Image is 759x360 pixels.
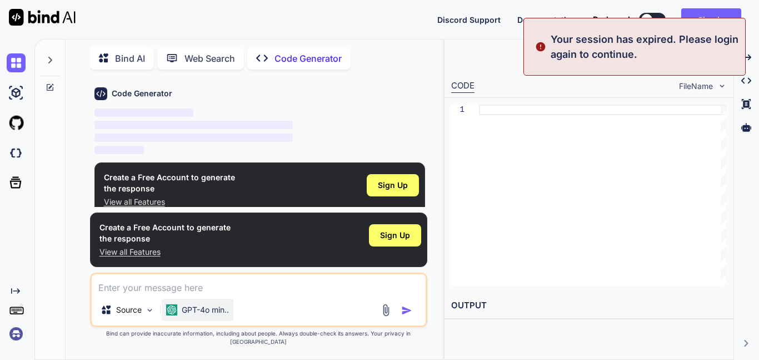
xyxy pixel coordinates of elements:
[7,114,26,132] img: githubLight
[104,172,235,194] h1: Create a Free Account to generate the response
[94,121,293,129] span: ‌
[517,14,576,26] button: Documentation
[717,81,727,91] img: chevron down
[379,304,392,317] img: attachment
[378,180,408,191] span: Sign Up
[681,8,741,31] button: Sign in
[184,52,235,65] p: Web Search
[517,15,576,24] span: Documentation
[535,32,546,62] img: alert
[679,81,713,92] span: FileName
[7,324,26,343] img: signin
[380,230,410,241] span: Sign Up
[115,52,145,65] p: Bind AI
[401,305,412,316] img: icon
[145,305,154,315] img: Pick Models
[451,80,475,93] div: CODE
[94,134,293,142] span: ‌
[437,15,501,24] span: Discord Support
[593,14,635,25] span: Dark mode
[437,14,501,26] button: Discord Support
[104,196,235,208] p: View all Features
[94,109,194,117] span: ‌
[116,304,142,315] p: Source
[90,329,427,346] p: Bind can provide inaccurate information, including about people. Always double-check its answers....
[7,83,26,102] img: ai-studio
[166,304,177,315] img: GPT-4o mini
[99,222,231,244] h1: Create a Free Account to generate the response
[99,246,231,258] p: View all Features
[9,9,76,26] img: Bind AI
[551,32,738,62] p: Your session has expired. Please login again to continue.
[451,105,465,115] div: 1
[7,144,26,162] img: darkCloudIdeIcon
[182,304,229,315] p: GPT-4o min..
[7,53,26,72] img: chat
[445,293,733,319] h2: OUTPUT
[112,88,172,99] h6: Code Generator
[274,52,342,65] p: Code Generator
[94,146,144,154] span: ‌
